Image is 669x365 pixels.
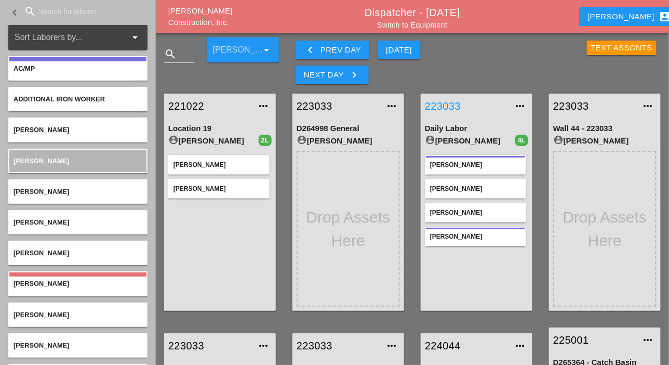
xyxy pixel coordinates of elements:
[385,100,398,112] i: more_horiz
[129,31,141,44] i: arrow_drop_down
[304,44,316,56] i: keyboard_arrow_left
[304,44,361,56] div: Prev Day
[515,135,528,146] div: 4L
[173,184,264,193] div: [PERSON_NAME]
[642,334,654,346] i: more_horiz
[14,95,105,103] span: Additional Iron Worker
[297,135,400,147] div: [PERSON_NAME]
[168,98,251,114] a: 221022
[168,135,259,147] div: [PERSON_NAME]
[425,135,435,145] i: account_circle
[386,44,412,56] div: [DATE]
[14,342,69,349] span: [PERSON_NAME]
[385,340,398,352] i: more_horiz
[168,123,272,135] div: Location 19
[348,69,360,81] i: keyboard_arrow_right
[430,232,521,241] div: [PERSON_NAME]
[38,3,133,20] input: Search for laborer
[297,135,307,145] i: account_circle
[304,69,360,81] div: Next Day
[168,338,251,354] a: 223033
[297,98,379,114] a: 223033
[430,160,521,170] div: [PERSON_NAME]
[14,126,69,134] span: [PERSON_NAME]
[425,338,507,354] a: 224044
[173,160,264,170] div: [PERSON_NAME]
[164,48,177,60] i: search
[377,21,447,29] a: Switch to Equipment
[365,7,460,18] a: Dispatcher - [DATE]
[553,98,636,114] a: 223033
[168,6,232,27] a: [PERSON_NAME] Construction, Inc.
[296,66,369,84] button: Next Day
[14,311,69,319] span: [PERSON_NAME]
[425,135,515,147] div: [PERSON_NAME]
[259,135,272,146] div: 2L
[168,135,179,145] i: account_circle
[514,100,526,112] i: more_horiz
[8,6,21,19] i: keyboard_arrow_left
[14,64,35,72] span: AC/MP
[24,5,36,18] i: search
[14,280,69,288] span: [PERSON_NAME]
[14,188,69,195] span: [PERSON_NAME]
[553,135,657,147] div: [PERSON_NAME]
[591,42,653,54] div: Text Assgnts
[430,184,521,193] div: [PERSON_NAME]
[514,340,526,352] i: more_horiz
[587,41,657,55] button: Text Assgnts
[260,44,273,56] i: arrow_drop_down
[642,100,654,112] i: more_horiz
[553,332,636,348] a: 225001
[553,123,657,135] div: Wall 44 - 223033
[14,218,69,226] span: [PERSON_NAME]
[425,98,507,114] a: 223033
[257,340,270,352] i: more_horiz
[257,100,270,112] i: more_horiz
[297,338,379,354] a: 223033
[553,135,564,145] i: account_circle
[296,41,369,59] button: Prev Day
[425,123,528,135] div: Daily Labor
[297,123,400,135] div: D264998 General
[378,41,420,59] button: [DATE]
[14,157,69,165] span: [PERSON_NAME]
[14,249,69,257] span: [PERSON_NAME]
[430,208,521,217] div: [PERSON_NAME]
